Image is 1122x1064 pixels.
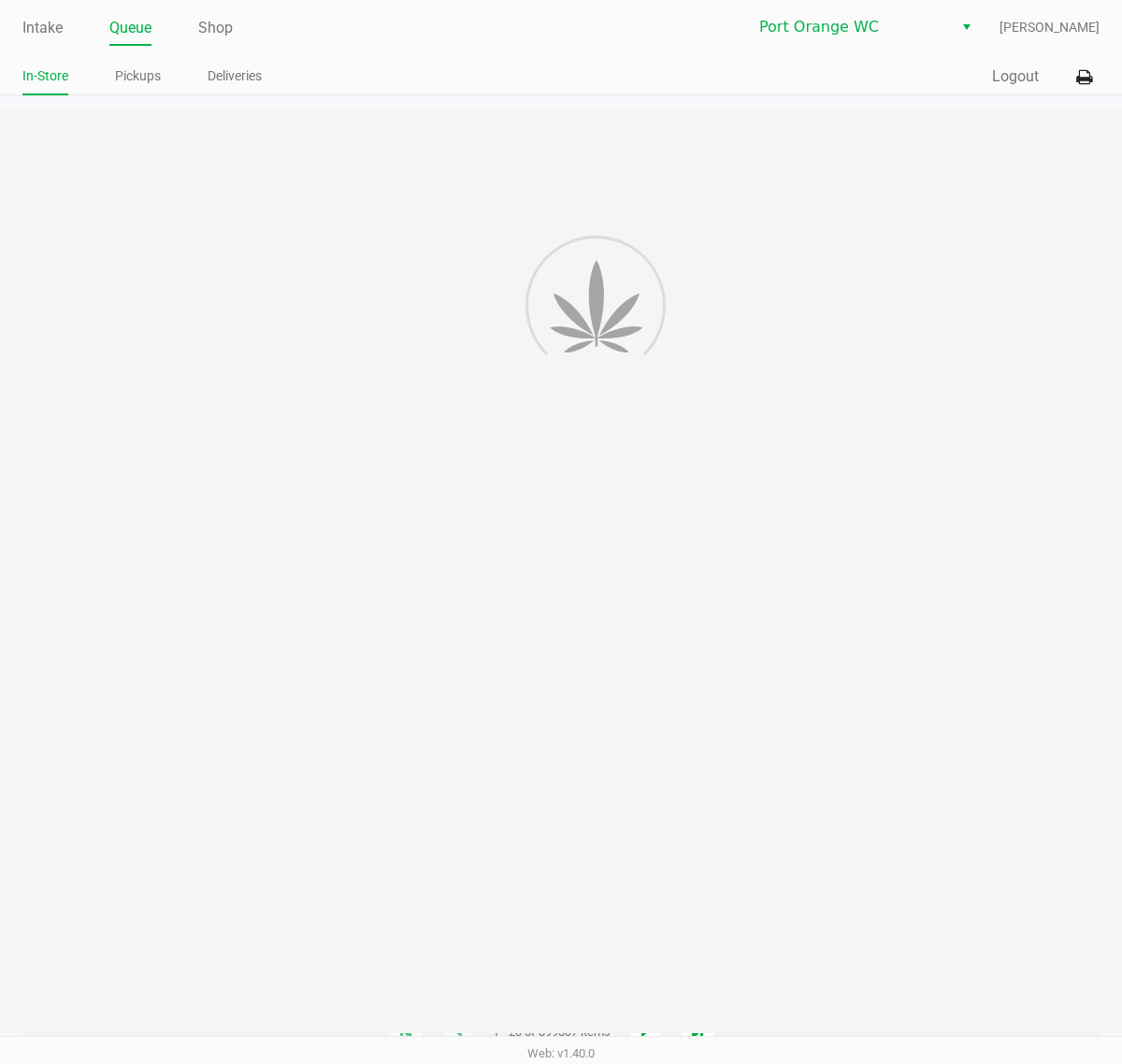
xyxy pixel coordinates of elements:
button: Select [953,10,980,44]
a: Queue [109,15,151,41]
span: [PERSON_NAME] [1000,18,1100,37]
span: Port Orange WC [759,16,942,38]
button: Logout [992,65,1039,88]
a: Intake [22,15,63,41]
a: Deliveries [208,65,262,88]
a: In-Store [22,65,68,88]
span: Web: v1.40.0 [527,1046,595,1060]
a: Shop [198,15,233,41]
a: Pickups [115,65,161,88]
